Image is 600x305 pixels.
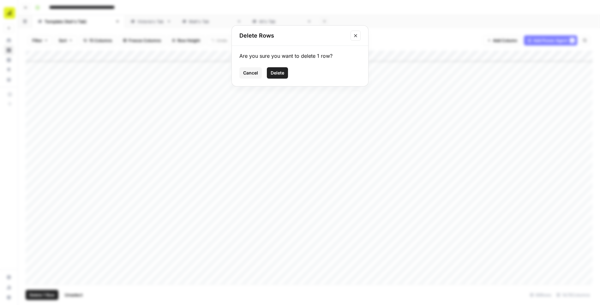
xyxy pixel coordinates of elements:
[271,70,284,76] span: Delete
[239,67,262,79] button: Cancel
[239,52,361,60] div: Are you sure you want to delete 1 row?
[267,67,288,79] button: Delete
[243,70,258,76] span: Cancel
[239,31,347,40] h2: Delete Rows
[351,31,361,41] button: Close modal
